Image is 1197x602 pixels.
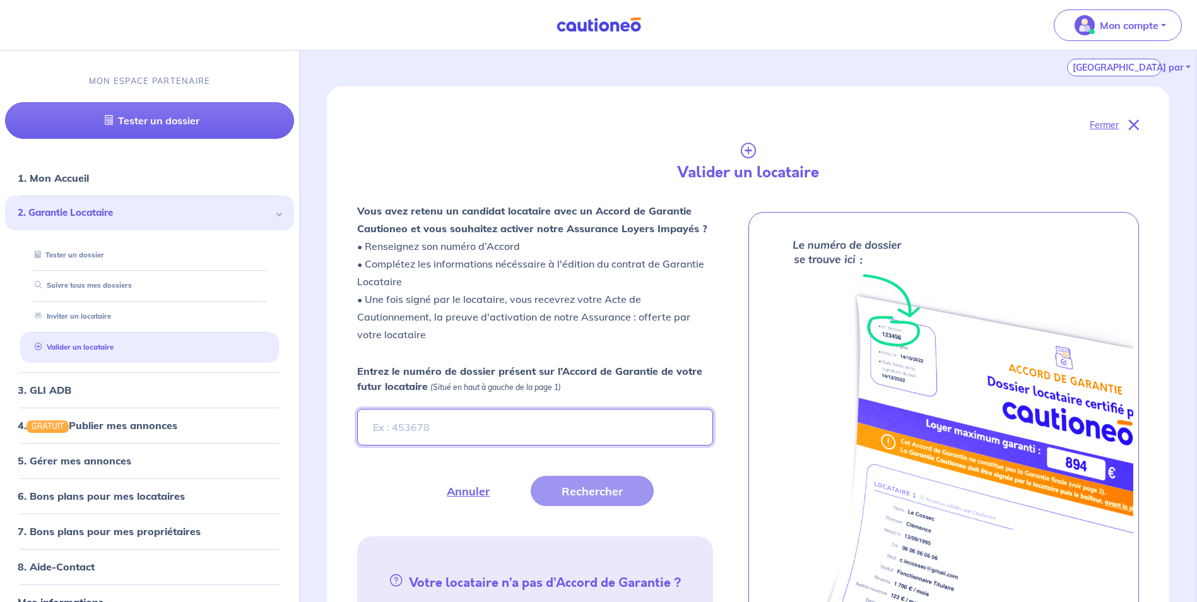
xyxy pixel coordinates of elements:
a: Tester un dossier [5,103,294,139]
div: 5. Gérer mes annonces [5,448,294,473]
div: Suivre tous mes dossiers [20,276,279,297]
a: Suivre tous mes dossiers [30,281,132,290]
div: 2. Garantie Locataire [5,196,294,231]
img: illu_account_valid_menu.svg [1075,15,1095,35]
div: 7. Bons plans pour mes propriétaires [5,519,294,544]
a: 7. Bons plans pour mes propriétaires [18,525,201,538]
div: 6. Bons plans pour mes locataires [5,483,294,509]
a: 6. Bons plans pour mes locataires [18,490,185,502]
strong: Entrez le numéro de dossier présent sur l’Accord de Garantie de votre futur locataire [357,365,702,392]
em: (Situé en haut à gauche de la page 1) [430,382,561,392]
a: Inviter un locataire [30,312,111,321]
p: MON ESPACE PARTENAIRE [89,75,211,87]
h4: Valider un locataire [549,163,947,182]
a: 4.GRATUITPublier mes annonces [18,419,177,432]
p: Fermer [1090,117,1119,133]
h5: Votre locataire n’a pas d’Accord de Garantie ? [362,572,707,591]
a: 8. Aide-Contact [18,560,95,573]
div: Inviter un locataire [20,307,279,328]
input: Ex : 453678 [357,409,712,446]
img: Cautioneo [551,17,646,33]
span: 2. Garantie Locataire [18,206,272,221]
a: 3. GLI ADB [18,384,71,396]
a: 5. Gérer mes annonces [18,454,131,467]
button: [GEOGRAPHIC_DATA] par [1067,59,1162,76]
div: 8. Aide-Contact [5,554,294,579]
p: • Renseignez son numéro d’Accord • Complétez les informations nécéssaire à l'édition du contrat d... [357,202,712,343]
a: Valider un locataire [30,343,114,351]
button: Annuler [416,476,521,506]
div: 4.GRATUITPublier mes annonces [5,413,294,438]
div: Tester un dossier [20,245,279,266]
div: 3. GLI ADB [5,377,294,403]
a: 1. Mon Accueil [18,172,89,185]
div: Valider un locataire [20,337,279,358]
div: 1. Mon Accueil [5,166,294,191]
a: Tester un dossier [30,251,104,259]
strong: Vous avez retenu un candidat locataire avec un Accord de Garantie Cautioneo et vous souhaitez act... [357,204,707,235]
button: illu_account_valid_menu.svgMon compte [1054,9,1182,41]
p: Mon compte [1100,18,1159,33]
